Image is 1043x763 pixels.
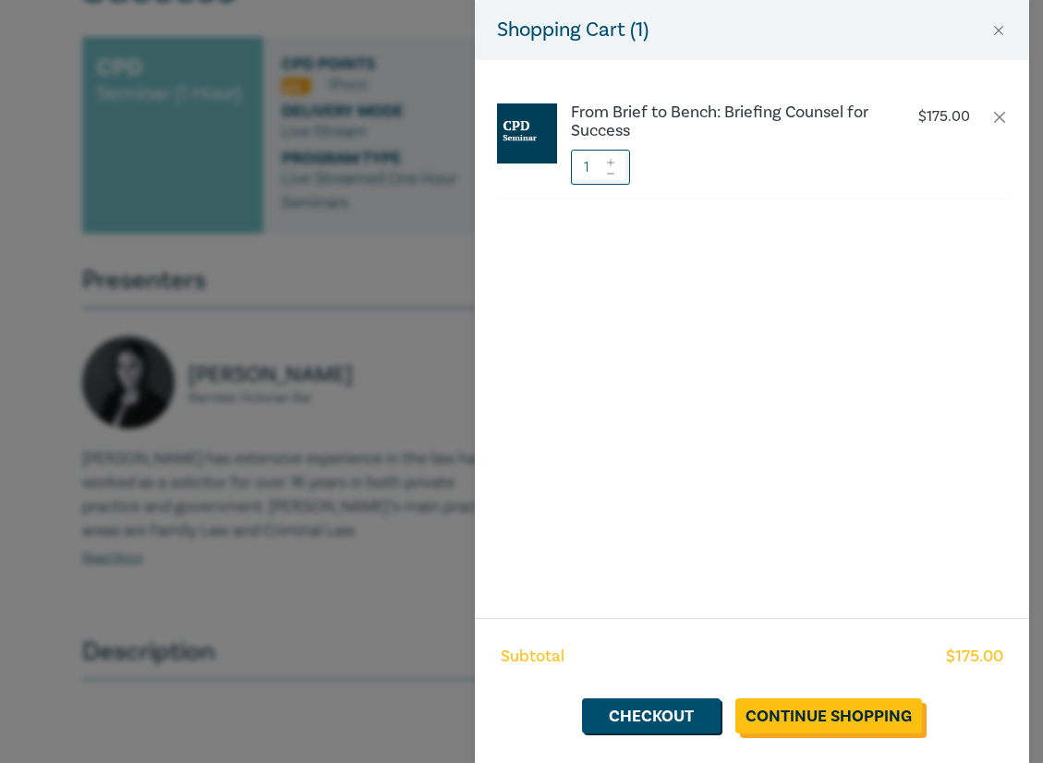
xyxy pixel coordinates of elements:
p: $ 175.00 [918,108,970,126]
span: Subtotal [501,645,564,669]
input: 1 [571,150,630,185]
h5: Shopping Cart ( 1 ) [497,15,649,45]
img: CPD%20Seminar.jpg [497,103,557,163]
a: Checkout [582,698,721,733]
a: From Brief to Bench: Briefing Counsel for Success [571,103,878,140]
button: Close [990,22,1007,39]
a: Continue Shopping [735,698,922,733]
span: $ 175.00 [946,645,1003,669]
